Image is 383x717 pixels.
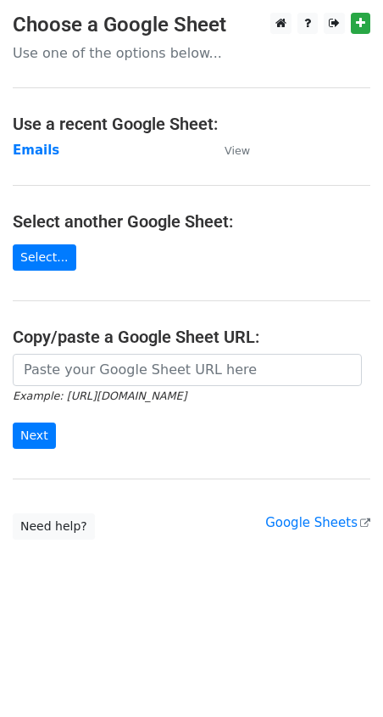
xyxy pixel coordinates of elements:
[13,13,370,37] h3: Choose a Google Sheet
[13,423,56,449] input: Next
[13,211,370,232] h4: Select another Google Sheet:
[13,327,370,347] h4: Copy/paste a Google Sheet URL:
[13,143,59,158] a: Emails
[13,513,95,540] a: Need help?
[265,515,370,530] a: Google Sheets
[13,44,370,62] p: Use one of the options below...
[13,354,362,386] input: Paste your Google Sheet URL here
[208,143,250,158] a: View
[225,144,250,157] small: View
[13,114,370,134] h4: Use a recent Google Sheet:
[13,244,76,271] a: Select...
[13,389,186,402] small: Example: [URL][DOMAIN_NAME]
